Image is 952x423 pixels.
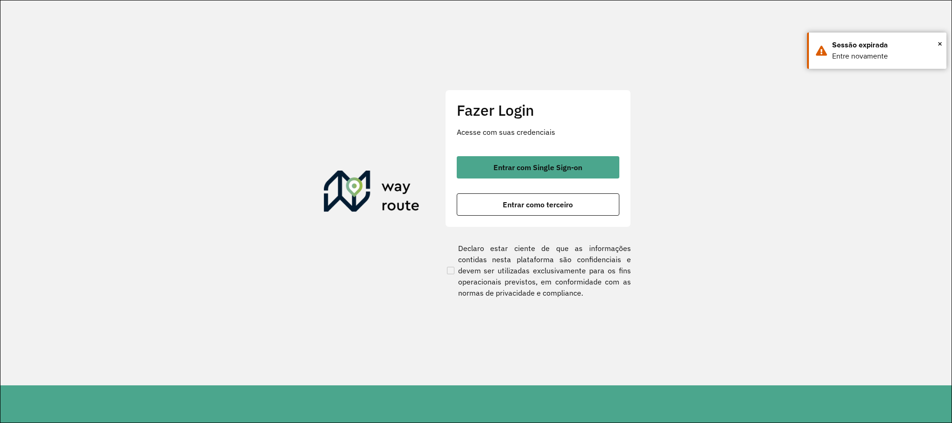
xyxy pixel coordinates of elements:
button: button [457,193,619,216]
button: Close [938,37,942,51]
p: Acesse com suas credenciais [457,126,619,138]
button: button [457,156,619,178]
img: Roteirizador AmbevTech [324,171,420,215]
div: Entre novamente [832,51,939,62]
h2: Fazer Login [457,101,619,119]
span: × [938,37,942,51]
span: Entrar como terceiro [503,201,573,208]
label: Declaro estar ciente de que as informações contidas nesta plataforma são confidenciais e devem se... [445,243,631,298]
div: Sessão expirada [832,40,939,51]
span: Entrar com Single Sign-on [493,164,582,171]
